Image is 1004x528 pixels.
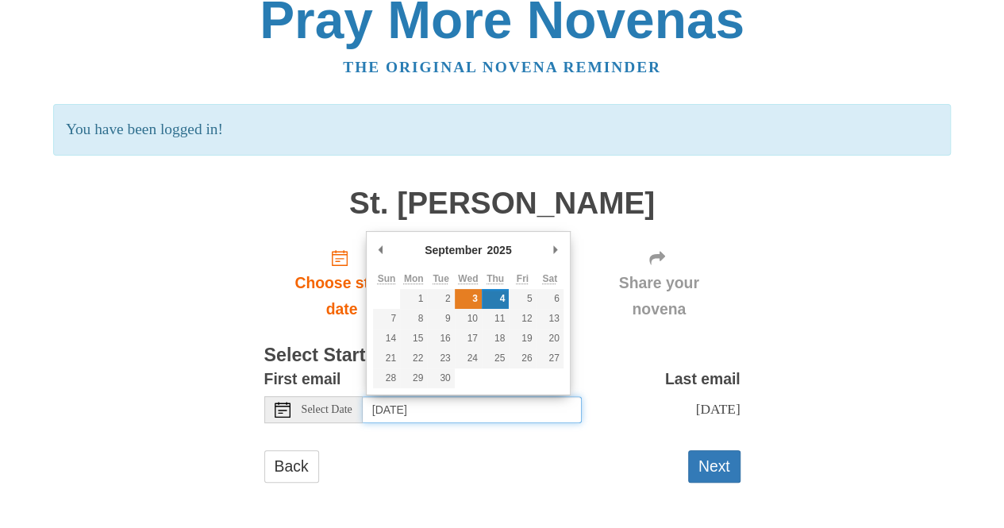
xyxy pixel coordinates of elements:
button: Next [688,450,740,483]
abbr: Thursday [487,273,504,284]
button: 24 [455,349,482,368]
button: 2 [427,289,454,309]
abbr: Friday [517,273,529,284]
button: 29 [400,368,427,388]
label: First email [264,366,341,392]
button: 16 [427,329,454,349]
abbr: Tuesday [433,273,448,284]
button: 17 [455,329,482,349]
button: Next Month [548,238,564,262]
abbr: Monday [404,273,424,284]
input: Use the arrow keys to pick a date [363,396,582,423]
button: 4 [482,289,509,309]
button: 6 [536,289,563,309]
button: 7 [373,309,400,329]
abbr: Saturday [542,273,557,284]
button: 21 [373,349,400,368]
button: 19 [509,329,536,349]
button: 3 [455,289,482,309]
div: Click "Next" to confirm your start date first. [578,236,740,330]
label: Last email [665,366,740,392]
button: 12 [509,309,536,329]
h3: Select Start Date [264,345,740,366]
button: 14 [373,329,400,349]
button: 25 [482,349,509,368]
button: 8 [400,309,427,329]
button: 18 [482,329,509,349]
button: 27 [536,349,563,368]
button: 9 [427,309,454,329]
button: 20 [536,329,563,349]
h1: St. [PERSON_NAME] [264,187,740,221]
button: 23 [427,349,454,368]
p: You have been logged in! [53,104,951,156]
button: 26 [509,349,536,368]
a: Back [264,450,319,483]
a: Choose start date [264,236,420,330]
button: 28 [373,368,400,388]
button: 1 [400,289,427,309]
button: Previous Month [373,238,389,262]
button: 30 [427,368,454,388]
button: 10 [455,309,482,329]
button: 11 [482,309,509,329]
span: Choose start date [280,270,404,322]
button: 15 [400,329,427,349]
div: 2025 [484,238,514,262]
span: [DATE] [695,401,740,417]
div: September [422,238,484,262]
button: 5 [509,289,536,309]
span: Share your novena [594,270,725,322]
abbr: Wednesday [458,273,478,284]
abbr: Sunday [378,273,396,284]
button: 13 [536,309,563,329]
span: Select Date [302,404,352,415]
a: The original novena reminder [343,59,661,75]
button: 22 [400,349,427,368]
